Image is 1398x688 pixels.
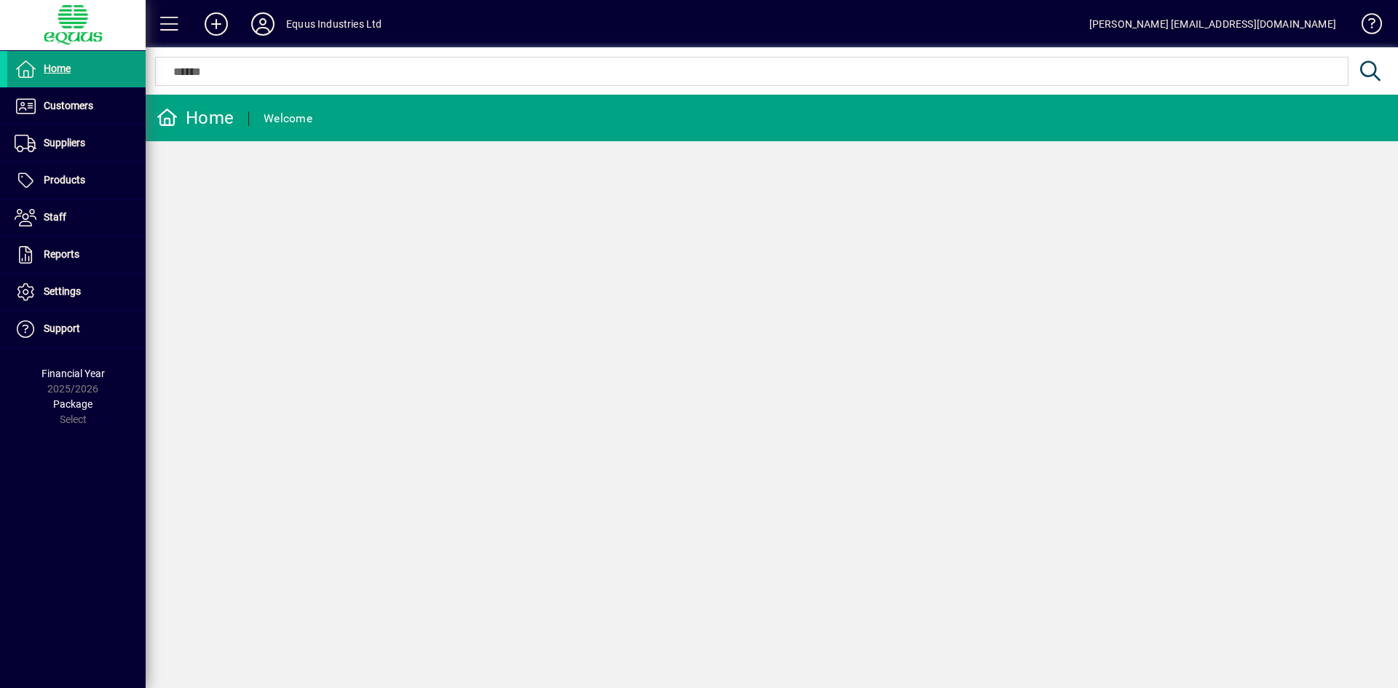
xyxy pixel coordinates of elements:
span: Customers [44,100,93,111]
div: Welcome [264,107,312,130]
div: Equus Industries Ltd [286,12,382,36]
a: Suppliers [7,125,146,162]
div: Home [157,106,234,130]
span: Settings [44,285,81,297]
a: Settings [7,274,146,310]
span: Products [44,174,85,186]
span: Support [44,323,80,334]
a: Customers [7,88,146,124]
a: Knowledge Base [1351,3,1380,50]
span: Financial Year [42,368,105,379]
button: Add [193,11,240,37]
span: Package [53,398,92,410]
a: Staff [7,199,146,236]
div: [PERSON_NAME] [EMAIL_ADDRESS][DOMAIN_NAME] [1089,12,1336,36]
a: Support [7,311,146,347]
span: Suppliers [44,137,85,149]
a: Products [7,162,146,199]
span: Home [44,63,71,74]
span: Staff [44,211,66,223]
a: Reports [7,237,146,273]
span: Reports [44,248,79,260]
button: Profile [240,11,286,37]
